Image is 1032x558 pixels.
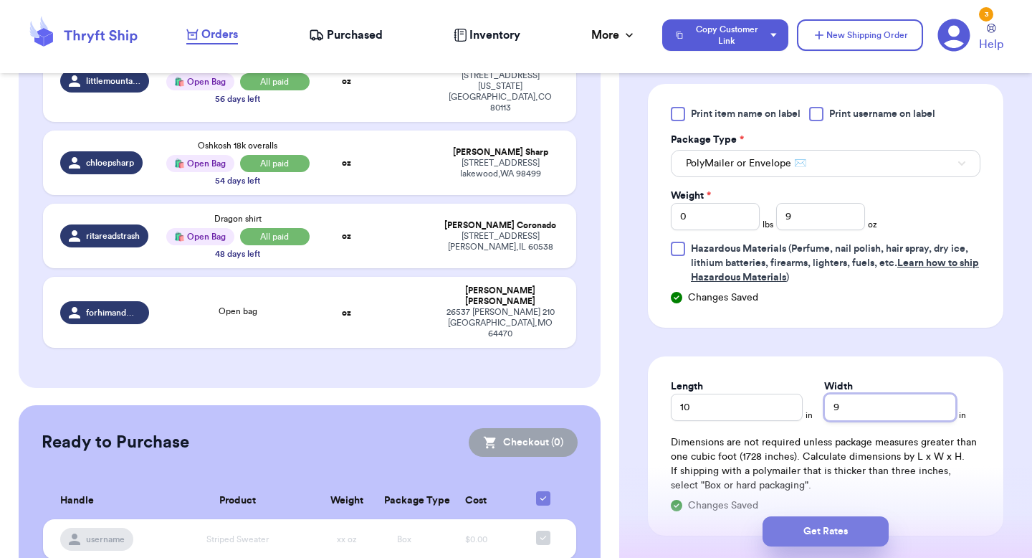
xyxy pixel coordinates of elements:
[186,26,238,44] a: Orders
[342,159,351,167] strong: oz
[219,307,257,316] span: Open bag
[86,157,134,169] span: chloepsharp
[686,156,806,171] span: PolyMailer or Envelope ✉️
[671,464,980,493] p: If shipping with a polymailer that is thicker than three inches, select "Box or hard packaging".
[327,27,383,44] span: Purchased
[671,379,703,394] label: Length
[86,75,140,87] span: littlemountainthrifts
[215,175,260,186] div: 54 days left
[42,431,189,454] h2: Ready to Purchase
[376,483,433,519] th: Package Type
[198,141,277,150] span: Oshkosh 18k overalls
[979,36,1003,53] span: Help
[342,77,351,85] strong: oz
[441,147,559,158] div: [PERSON_NAME] Sharp
[397,535,411,544] span: Box
[671,150,980,177] button: PolyMailer or Envelope ✉️
[688,498,758,513] span: Changes Saved
[691,244,979,283] span: (Perfume, nail polish, hair spray, dry ice, lithium batteries, firearms, lighters, fuels, etc. )
[166,228,234,245] div: 🛍️ Open Bag
[158,483,318,519] th: Product
[824,379,853,394] label: Width
[337,535,357,544] span: xx oz
[214,214,262,223] span: Dragon shirt
[671,133,744,147] label: Package Type
[86,230,140,242] span: ritareadstrash
[240,228,310,245] span: All paid
[979,24,1003,53] a: Help
[465,535,487,544] span: $0.00
[86,534,125,545] span: username
[441,231,559,252] div: [STREET_ADDRESS] [PERSON_NAME] , IL 60538
[662,19,788,51] button: Copy Customer Link
[671,189,711,203] label: Weight
[441,158,559,179] div: [STREET_ADDRESS] lakewood , WA 98499
[318,483,376,519] th: Weight
[309,27,383,44] a: Purchased
[591,27,636,44] div: More
[763,219,773,230] span: lbs
[86,307,140,318] span: forhimandmyfamily
[240,155,310,172] span: All paid
[166,155,234,172] div: 🛍️ Open Bag
[342,308,351,317] strong: oz
[215,93,260,105] div: 56 days left
[206,535,269,544] span: Striped Sweater
[342,232,351,240] strong: oz
[469,27,520,44] span: Inventory
[240,73,310,90] span: All paid
[441,285,559,307] div: [PERSON_NAME] [PERSON_NAME]
[671,435,980,493] div: Dimensions are not required unless package measures greater than one cubic foot (1728 inches). Ca...
[691,107,801,121] span: Print item name on label
[868,219,877,230] span: oz
[215,248,260,260] div: 48 days left
[806,410,813,421] span: in
[763,516,889,547] button: Get Rates
[441,307,559,339] div: 26537 [PERSON_NAME] 210 [GEOGRAPHIC_DATA] , MO 64470
[441,70,559,113] div: [STREET_ADDRESS][US_STATE] [GEOGRAPHIC_DATA] , CO 80113
[454,27,520,44] a: Inventory
[469,428,578,457] button: Checkout (0)
[166,73,234,90] div: 🛍️ Open Bag
[797,19,923,51] button: New Shipping Order
[688,290,758,305] span: Changes Saved
[433,483,519,519] th: Cost
[829,107,935,121] span: Print username on label
[201,26,238,43] span: Orders
[691,244,786,254] span: Hazardous Materials
[959,410,966,421] span: in
[979,7,993,22] div: 3
[60,493,94,509] span: Handle
[441,220,559,231] div: [PERSON_NAME] Coronado
[937,19,970,52] a: 3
